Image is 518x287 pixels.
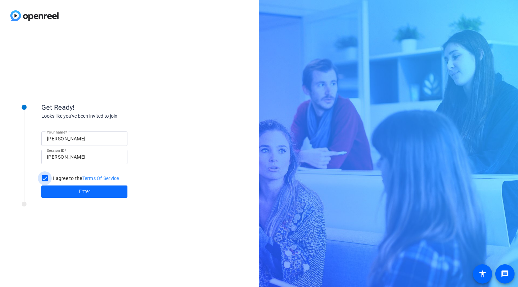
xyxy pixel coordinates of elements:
div: Looks like you've been invited to join [41,113,179,120]
button: Enter [41,185,127,198]
span: Enter [79,188,90,195]
mat-icon: message [501,270,509,278]
div: Get Ready! [41,102,179,113]
mat-label: Your name [47,130,65,134]
a: Terms Of Service [82,176,119,181]
label: I agree to the [52,175,119,182]
mat-icon: accessibility [478,270,487,278]
mat-label: Session ID [47,148,64,152]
